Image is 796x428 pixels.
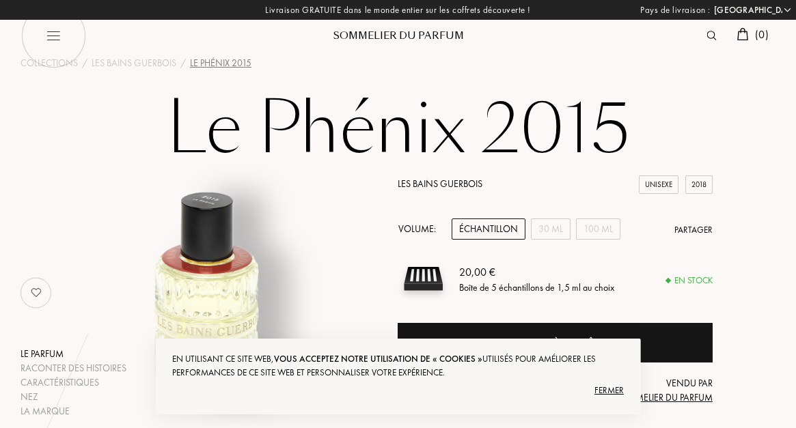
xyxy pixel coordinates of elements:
[691,180,706,189] font: 2018
[674,224,713,236] font: Partager
[20,376,99,388] font: Caractéristiques
[666,377,713,389] font: Vendu par
[265,4,531,16] font: Livraison GRATUITE dans le monde entier sur les coffrets découverte !
[755,27,758,42] font: (
[23,279,50,306] img: no_like_p.png
[615,391,713,403] font: Sommelier du Parfum
[594,384,624,396] font: Fermer
[77,153,342,418] img: indéfini indéfini
[640,4,711,16] font: Pays de livraison :
[758,27,765,42] font: 0
[20,390,38,403] font: Nez
[459,281,614,293] font: Boîte de 5 échantillons de 1,5 ml au choix
[20,405,70,417] font: La marque
[645,180,672,189] font: Unisexe
[172,353,596,378] font: utilisés pour améliorer les performances de ce site Web et personnaliser votre expérience.
[92,56,176,70] a: Les Bains Guerbois
[172,353,274,365] font: En utilisant ce site Web,
[508,336,603,349] font: Ajouter à la boîte
[180,57,186,69] font: /
[20,3,85,68] img: burger_black.png
[765,27,769,42] font: )
[333,29,464,42] font: Sommelier du Parfum
[92,57,176,69] font: Les Bains Guerbois
[459,264,495,279] font: 20,00 €
[584,223,613,235] font: 100 ml
[737,28,748,40] img: cart.svg
[398,177,482,190] a: Les Bains Guerbois
[707,31,717,40] img: search_icn.svg
[20,347,64,360] font: Le parfum
[538,223,563,235] font: 30 ml
[190,57,251,69] font: Le Phénix 2015
[398,223,436,235] font: Volume:
[166,81,631,176] font: Le Phénix 2015
[274,353,482,365] font: vous acceptez notre utilisation de « cookies »
[459,223,518,235] font: Échantillon
[398,253,449,304] img: boîte d'échantillons
[20,362,126,374] font: Raconter des histoires
[674,274,713,286] font: En stock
